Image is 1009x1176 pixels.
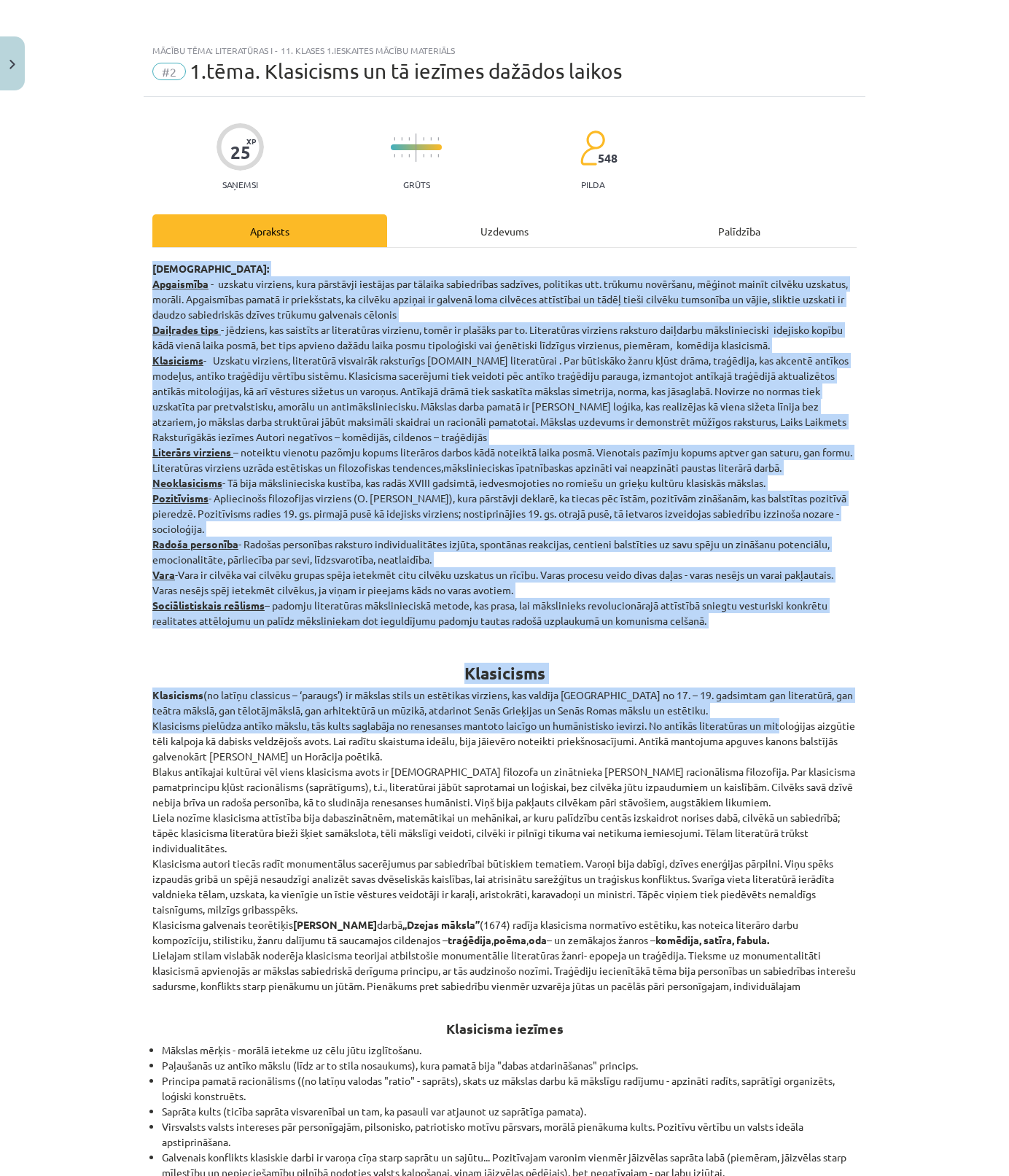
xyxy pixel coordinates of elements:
strong: [DEMOGRAPHIC_DATA]: [152,262,269,275]
strong: Neoklasicisms [152,476,222,489]
strong: Pozitīvisms [152,491,209,505]
strong: Sociālistiskais reālisms [152,599,265,612]
div: Palīdzība [622,214,857,247]
img: icon-short-line-57e1e144782c952c97e751825c79c345078a6d821885a25fce030b3d8c18986b.svg [423,154,424,157]
img: icon-short-line-57e1e144782c952c97e751825c79c345078a6d821885a25fce030b3d8c18986b.svg [430,137,432,141]
img: icon-short-line-57e1e144782c952c97e751825c79c345078a6d821885a25fce030b3d8c18986b.svg [423,137,424,141]
div: Apraksts [152,214,387,247]
img: icon-short-line-57e1e144782c952c97e751825c79c345078a6d821885a25fce030b3d8c18986b.svg [394,154,395,157]
p: - uzskatu virziens, kura pārstāvji iestājas par tālaika sabiedrības sadzīves, politikas utt. trūk... [152,261,857,628]
li: Paļaušanās uz antīko mākslu (līdz ar to stila nosaukums), kura pamatā bija "dabas atdarināšanas" ... [162,1058,857,1073]
strong: komēdija, satīra, fabula. [655,933,769,946]
strong: Daiļrades tips [152,323,219,336]
strong: traģēdija [448,933,491,946]
img: icon-short-line-57e1e144782c952c97e751825c79c345078a6d821885a25fce030b3d8c18986b.svg [430,154,432,157]
b: Klasicisms [464,663,545,684]
li: Virsvalsts valsts intereses pār personīgajām, pilsonisko, patriotisko motīvu pārsvars, morālā pie... [162,1119,857,1150]
span: #2 [152,63,186,80]
li: Saprāta kults (ticība saprāta visvarenībai un tam, ka pasauli var atjaunot uz saprātīga pamata). [162,1104,857,1119]
strong: poēma [494,933,526,946]
img: icon-short-line-57e1e144782c952c97e751825c79c345078a6d821885a25fce030b3d8c18986b.svg [401,154,402,157]
div: Mācību tēma: Literatūras i - 11. klases 1.ieskaites mācību materiāls [152,45,857,55]
img: icon-short-line-57e1e144782c952c97e751825c79c345078a6d821885a25fce030b3d8c18986b.svg [394,137,395,141]
strong: Klasicisms [152,354,203,367]
strong: Klasicisms [152,688,203,701]
img: icon-short-line-57e1e144782c952c97e751825c79c345078a6d821885a25fce030b3d8c18986b.svg [437,137,439,141]
strong: oda [529,933,547,946]
strong: Vara [152,568,175,581]
strong: [PERSON_NAME] [293,918,377,931]
span: 548 [598,152,618,165]
strong: Radoša personība [152,537,238,550]
img: icon-short-line-57e1e144782c952c97e751825c79c345078a6d821885a25fce030b3d8c18986b.svg [401,137,402,141]
img: icon-close-lesson-0947bae3869378f0d4975bcd49f059093ad1ed9edebbc8119c70593378902aed.svg [9,60,15,69]
span: XP [246,137,256,145]
strong: „Dzejas māksla” [402,918,480,931]
strong: Klasicisma iezīmes [446,1020,564,1037]
div: Uzdevums [387,214,622,247]
u: Apgaismība [152,277,209,290]
img: icon-short-line-57e1e144782c952c97e751825c79c345078a6d821885a25fce030b3d8c18986b.svg [437,154,439,157]
img: icon-long-line-d9ea69661e0d244f92f715978eff75569469978d946b2353a9bb055b3ed8787d.svg [416,133,417,162]
p: pilda [581,179,604,190]
div: 25 [230,142,251,163]
p: Grūts [403,179,430,190]
li: Principa pamatā racionālisms ((no latīņu valodas "ratio" - saprāts), skats uz mākslas darbu kā mā... [162,1073,857,1104]
p: (no latīņu classicus – ‘paraugs’) ir mākslas stils un estētikas virziens, kas valdīja [GEOGRAPHIC... [152,688,857,994]
img: students-c634bb4e5e11cddfef0936a35e636f08e4e9abd3cc4e673bd6f9a4125e45ecb1.svg [580,130,605,166]
li: Mākslas mērķis - morālā ietekme uz cēlu jūtu izglītošanu. [162,1043,857,1058]
strong: Literārs virziens [152,445,231,459]
p: Saņemsi [217,179,264,190]
span: 1.tēma. Klasicisms un tā iezīmes dažādos laikos [190,59,622,83]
